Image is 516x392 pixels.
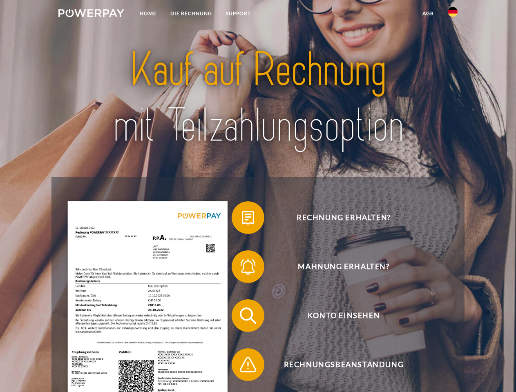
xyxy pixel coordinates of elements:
img: qb_search.svg [238,305,258,326]
img: logo-powerpay-white.svg [58,9,124,17]
img: title-powerpay_de.svg [78,39,438,156]
span: Mahnung erhalten? [243,250,444,283]
span: Rechnungsbeanstandung [243,348,444,381]
span: Rechnung erhalten? [243,201,444,234]
a: DIE RECHNUNG [163,6,219,21]
a: Home [133,6,163,21]
img: qb_bell.svg [238,256,258,277]
button: Konto einsehen [232,299,444,332]
a: agb [415,6,441,21]
button: Rechnung erhalten? [232,201,444,234]
button: Rechnungsbeanstandung [232,348,444,381]
img: de [448,7,458,17]
a: SUPPORT [219,6,258,21]
img: qb_bill.svg [238,207,258,228]
span: Konto einsehen [243,299,444,332]
img: qb_warning.svg [238,354,258,375]
button: Mahnung erhalten? [232,250,444,283]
